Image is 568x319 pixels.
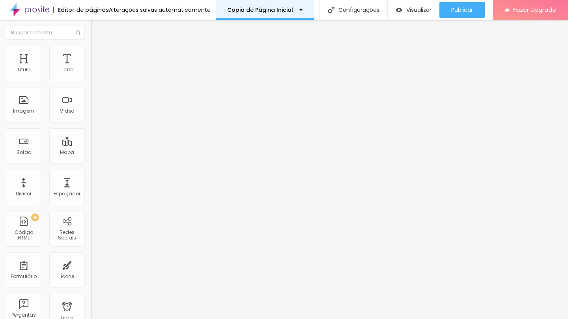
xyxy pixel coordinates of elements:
div: Título [17,67,30,72]
div: Divisor [16,191,32,197]
div: Formulário [11,274,37,279]
div: Ícone [60,274,74,279]
span: Visualizar [406,7,432,13]
div: Espaçador [54,191,80,197]
button: Visualizar [388,2,439,18]
button: Publicar [439,2,485,18]
div: Código HTML [8,230,39,241]
img: view-1.svg [396,7,402,13]
div: Texto [61,67,73,72]
p: Copia de Página Inicial [227,7,293,13]
img: Icone [328,7,334,13]
div: Mapa [60,150,74,155]
span: Fazer Upgrade [513,6,556,13]
iframe: Editor [91,20,568,319]
div: Vídeo [60,108,74,114]
div: Editor de páginas [53,7,109,13]
div: Alterações salvas automaticamente [109,7,211,13]
input: Buscar elemento [6,26,85,40]
div: Botão [17,150,31,155]
div: Redes Sociais [51,230,82,241]
img: Icone [76,30,80,35]
div: Imagem [13,108,34,114]
span: Publicar [451,7,473,13]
